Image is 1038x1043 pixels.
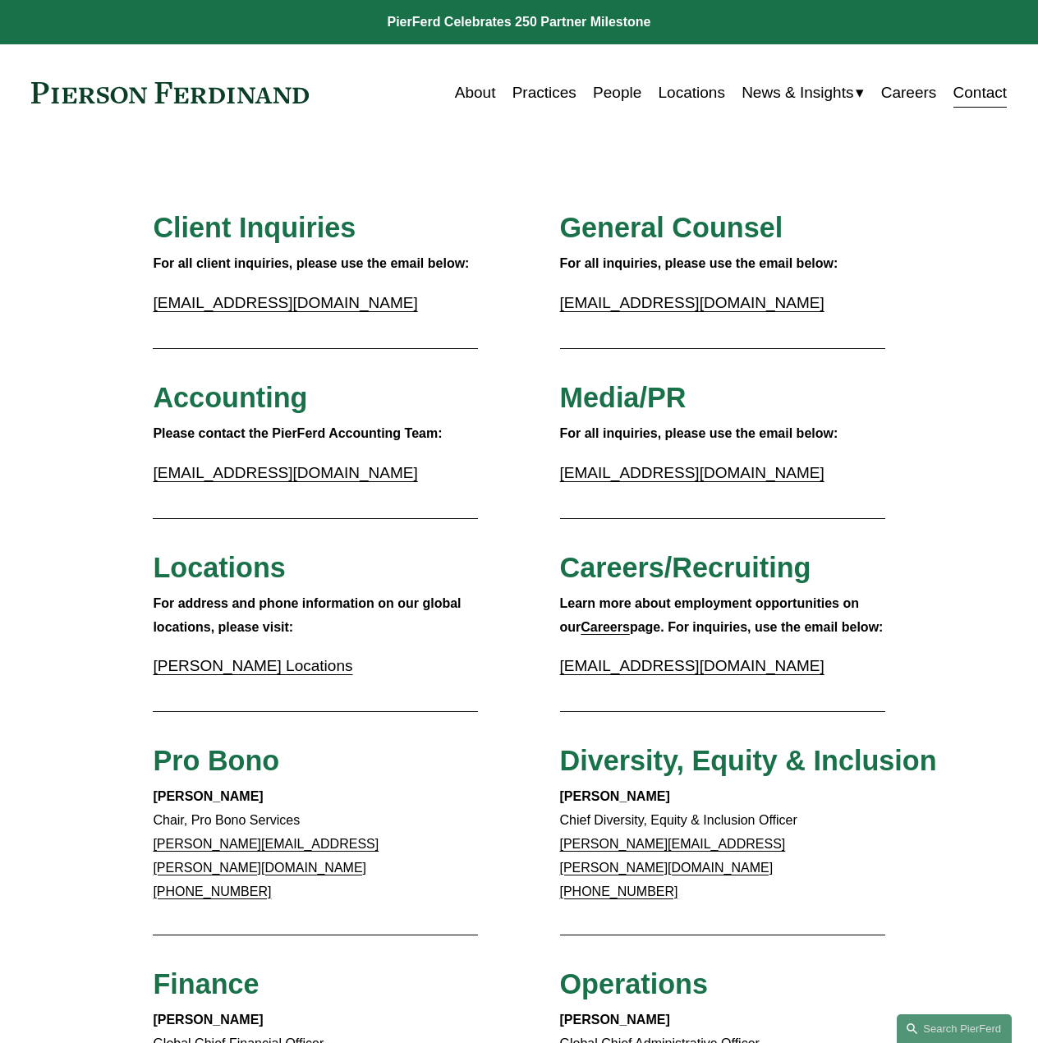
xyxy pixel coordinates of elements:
span: Finance [153,968,259,999]
a: [EMAIL_ADDRESS][DOMAIN_NAME] [153,464,417,481]
a: Contact [953,77,1008,108]
a: [PERSON_NAME] Locations [153,657,352,674]
span: General Counsel [560,212,783,243]
a: [EMAIL_ADDRESS][DOMAIN_NAME] [560,657,824,674]
span: Media/PR [560,382,687,413]
a: Careers [881,77,937,108]
a: [PHONE_NUMBER] [560,884,678,898]
a: Locations [659,77,725,108]
strong: [PERSON_NAME] [153,1013,263,1027]
a: [PHONE_NUMBER] [153,884,271,898]
span: Locations [153,552,285,583]
strong: Please contact the PierFerd Accounting Team: [153,426,442,440]
a: [EMAIL_ADDRESS][DOMAIN_NAME] [560,294,824,311]
span: Diversity, Equity & Inclusion [560,745,937,776]
a: People [593,77,641,108]
a: [EMAIL_ADDRESS][DOMAIN_NAME] [153,294,417,311]
strong: For address and phone information on our global locations, please visit: [153,596,465,634]
strong: [PERSON_NAME] [560,789,670,803]
strong: For all inquiries, please use the email below: [560,426,838,440]
span: Operations [560,968,708,999]
span: News & Insights [742,79,853,107]
a: Practices [512,77,576,108]
span: Careers/Recruiting [560,552,811,583]
span: Client Inquiries [153,212,356,243]
strong: Learn more about employment opportunities on our [560,596,863,634]
a: [PERSON_NAME][EMAIL_ADDRESS][PERSON_NAME][DOMAIN_NAME] [560,837,786,875]
p: Chief Diversity, Equity & Inclusion Officer [560,785,885,903]
p: Chair, Pro Bono Services [153,785,478,903]
span: Pro Bono [153,745,279,776]
strong: page. For inquiries, use the email below: [630,620,884,634]
a: folder dropdown [742,77,864,108]
strong: For all inquiries, please use the email below: [560,256,838,270]
strong: [PERSON_NAME] [153,789,263,803]
a: [EMAIL_ADDRESS][DOMAIN_NAME] [560,464,824,481]
strong: For all client inquiries, please use the email below: [153,256,469,270]
span: Accounting [153,382,307,413]
strong: [PERSON_NAME] [560,1013,670,1027]
a: About [455,77,496,108]
a: Careers [581,620,630,634]
a: Search this site [897,1014,1012,1043]
a: [PERSON_NAME][EMAIL_ADDRESS][PERSON_NAME][DOMAIN_NAME] [153,837,379,875]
